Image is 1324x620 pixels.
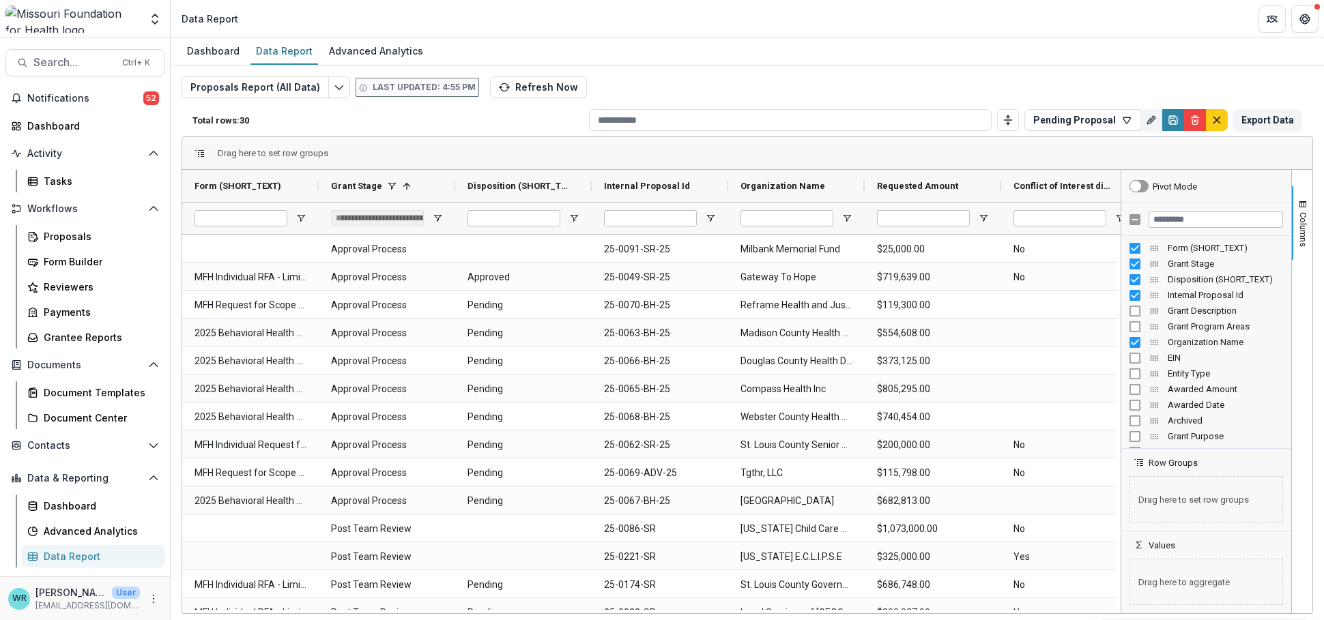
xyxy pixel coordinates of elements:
button: Edit selected report [328,76,350,98]
span: MFH Individual Request for Applications [195,431,306,459]
div: Pivot Mode [1153,181,1197,192]
a: Dashboard [5,115,164,137]
button: Open Filter Menu [1114,213,1125,224]
div: Row Groups [218,148,328,158]
div: Proposals [44,229,154,243]
span: $554,608.00 [877,319,989,347]
div: Grantee Reports [44,330,154,344]
span: Approval Process [331,375,443,403]
span: 52 [143,91,159,105]
button: Open Contacts [5,434,164,456]
div: Data Report [44,549,154,563]
span: Entity Type [1168,368,1283,379]
span: Tgthr, LLC [740,459,852,487]
span: Pending [467,375,579,403]
span: Grant Stage [331,181,382,191]
span: No [1013,459,1125,487]
span: Form (SHORT_TEXT) [1168,243,1283,253]
span: Yes [1013,543,1125,571]
span: Approval Process [331,235,443,263]
span: No [1013,571,1125,599]
span: $115,798.00 [877,459,989,487]
span: Awarded Date [1168,400,1283,410]
span: [US_STATE] Child Care Association [740,515,852,543]
span: Gateway To Hope [740,263,852,291]
a: Tasks [22,170,164,192]
span: No [1013,235,1125,263]
div: Organization Name Column [1121,334,1291,350]
nav: breadcrumb [176,9,244,29]
div: Payments [44,305,154,319]
button: Export Data [1233,109,1302,131]
span: Workflows [27,203,143,215]
p: Total rows: 30 [192,115,584,126]
button: Open Filter Menu [432,213,443,224]
span: Internal Proposal Id [1168,290,1283,300]
span: Columns [1298,212,1308,247]
span: 25-0068-BH-25 [604,403,716,431]
span: $1,073,000.00 [877,515,989,543]
button: Proposals Report (All Data) [182,76,329,98]
div: Advanced Analytics [44,524,154,538]
span: 2025 Behavioral Health Diverting to Care Request for Applications [195,319,306,347]
button: Pending Proposal [1024,109,1141,131]
div: Awarded Date Column [1121,397,1291,413]
span: Pending [467,347,579,375]
span: Pending [467,319,579,347]
span: $719,639.00 [877,263,989,291]
span: [GEOGRAPHIC_DATA] [740,487,852,515]
button: Open Data & Reporting [5,467,164,489]
div: Values [1121,550,1291,613]
div: Dashboard [182,41,245,61]
a: Payments [22,301,164,323]
button: Open Workflows [5,198,164,220]
span: Drag here to aggregate [1129,559,1283,605]
span: 25-0065-BH-25 [604,375,716,403]
a: Dashboard [22,494,164,517]
a: Form Builder [22,250,164,273]
span: Milbank Memorial Fund [740,235,852,263]
a: Advanced Analytics [22,520,164,542]
span: Pending [467,487,579,515]
span: Grant Purpose [1168,431,1283,441]
span: $25,000.00 [877,235,989,263]
button: Refresh Now [490,76,587,98]
span: 2025 Behavioral Health Diverting to Care Request for Applications [195,375,306,403]
input: Requested Amount Filter Input [877,210,970,226]
span: [US_STATE] E.C.L.I.P.S.E [740,543,852,571]
input: Form (SHORT_TEXT) Filter Input [195,210,287,226]
div: Data Report [182,12,238,26]
span: Drag here to set row groups [1129,476,1283,522]
button: Rename [1140,109,1162,131]
a: Dashboard [182,38,245,65]
div: Tags Column [1121,444,1291,460]
span: Organization Name [1168,337,1283,347]
div: Reviewers [44,280,154,294]
span: Awarded Amount [1168,384,1283,394]
button: default [1206,109,1228,131]
input: Filter Columns Input [1149,211,1283,228]
span: Internal Proposal Id [604,181,690,191]
div: Internal Proposal Id Column [1121,287,1291,303]
span: 25-0091-SR-25 [604,235,716,263]
div: Grant Purpose Column [1121,428,1291,444]
span: 2025 Behavioral Health Diverting to Care Request for Applications [195,347,306,375]
p: [PERSON_NAME] [35,585,106,600]
p: User [112,587,140,599]
p: [EMAIL_ADDRESS][DOMAIN_NAME] [35,600,140,612]
input: Internal Proposal Id Filter Input [604,210,697,226]
button: Open Filter Menu [841,213,852,224]
span: MFH Request for Scope of Services [195,459,306,487]
button: Get Help [1291,5,1319,33]
a: Reviewers [22,276,164,298]
button: Open Filter Menu [569,213,579,224]
span: Pending [467,459,579,487]
span: Activity [27,148,143,160]
span: Search... [33,56,114,69]
input: Conflict of Interest disclosed? (SINGLE_RESPONSE) Filter Input [1013,210,1106,226]
button: Save [1162,109,1184,131]
div: Data Report [250,41,318,61]
button: Open Activity [5,143,164,164]
div: Disposition (SHORT_TEXT) Column [1121,271,1291,287]
span: Approval Process [331,431,443,459]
